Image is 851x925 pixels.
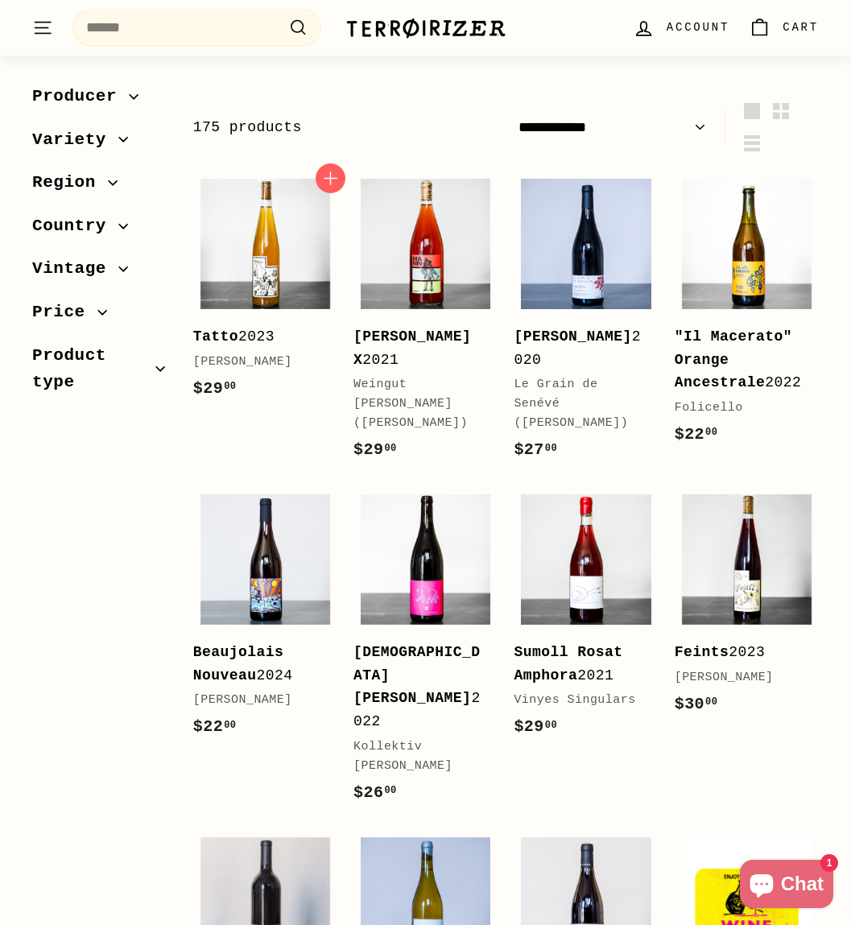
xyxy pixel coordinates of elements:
inbox-online-store-chat: Shopify online store chat [735,860,838,912]
sup: 00 [384,443,396,454]
a: [PERSON_NAME]2020Le Grain de Senévé ([PERSON_NAME]) [514,171,658,479]
span: $26 [353,783,397,802]
b: Feints [675,644,729,660]
span: Account [667,19,729,36]
button: Region [32,165,167,209]
div: Le Grain de Senévé ([PERSON_NAME]) [514,375,642,433]
div: [PERSON_NAME] [193,353,321,372]
span: Cart [783,19,819,36]
div: Vinyes Singulars [514,691,642,710]
span: $29 [193,379,237,398]
button: Variety [32,122,167,166]
button: Producer [32,79,167,122]
div: 175 products [193,116,506,139]
a: [DEMOGRAPHIC_DATA][PERSON_NAME]2022Kollektiv [PERSON_NAME] [353,487,498,822]
a: Beaujolais Nouveau2024[PERSON_NAME] [193,487,337,756]
span: $29 [353,440,397,459]
div: [PERSON_NAME] [193,691,321,710]
a: Feints2023[PERSON_NAME] [675,487,819,733]
a: Cart [739,4,828,52]
b: Beaujolais Nouveau [193,644,284,683]
sup: 00 [224,381,236,392]
sup: 00 [224,720,236,731]
div: 2024 [193,641,321,688]
a: Account [623,4,739,52]
button: Product type [32,338,167,408]
sup: 00 [705,427,717,438]
b: [PERSON_NAME] [514,328,631,345]
b: "Il Macerato" Orange Ancestrale [675,328,792,391]
div: [PERSON_NAME] [675,668,803,688]
span: $22 [675,425,718,444]
sup: 00 [545,720,557,731]
button: Price [32,295,167,338]
div: 2021 [353,325,481,372]
span: Country [32,213,118,240]
div: 2022 [675,325,803,394]
span: $27 [514,440,557,459]
div: 2022 [353,641,481,733]
b: Tatto [193,328,238,345]
span: Producer [32,83,129,110]
sup: 00 [545,443,557,454]
button: Vintage [32,251,167,295]
div: 2021 [514,641,642,688]
sup: 00 [705,696,717,708]
span: Variety [32,126,118,154]
a: Tatto2023[PERSON_NAME] [193,171,337,417]
span: Product type [32,342,155,396]
span: Price [32,299,97,326]
span: Region [32,169,108,196]
a: Sumoll Rosat Amphora2021Vinyes Singulars [514,487,658,756]
div: 2023 [193,325,321,349]
div: 2023 [675,641,803,664]
div: 2020 [514,325,642,372]
div: Kollektiv [PERSON_NAME] [353,737,481,776]
div: Folicello [675,398,803,418]
sup: 00 [384,785,396,796]
span: Vintage [32,255,118,283]
a: [PERSON_NAME] X2021Weingut [PERSON_NAME] ([PERSON_NAME]) [353,171,498,479]
span: $29 [514,717,557,736]
a: "Il Macerato" Orange Ancestrale2022Folicello [675,171,819,464]
button: Country [32,209,167,252]
b: [PERSON_NAME] X [353,328,471,368]
b: Sumoll Rosat Amphora [514,644,622,683]
span: $30 [675,695,718,713]
b: [DEMOGRAPHIC_DATA][PERSON_NAME] [353,644,481,707]
span: $22 [193,717,237,736]
div: Weingut [PERSON_NAME] ([PERSON_NAME]) [353,375,481,433]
